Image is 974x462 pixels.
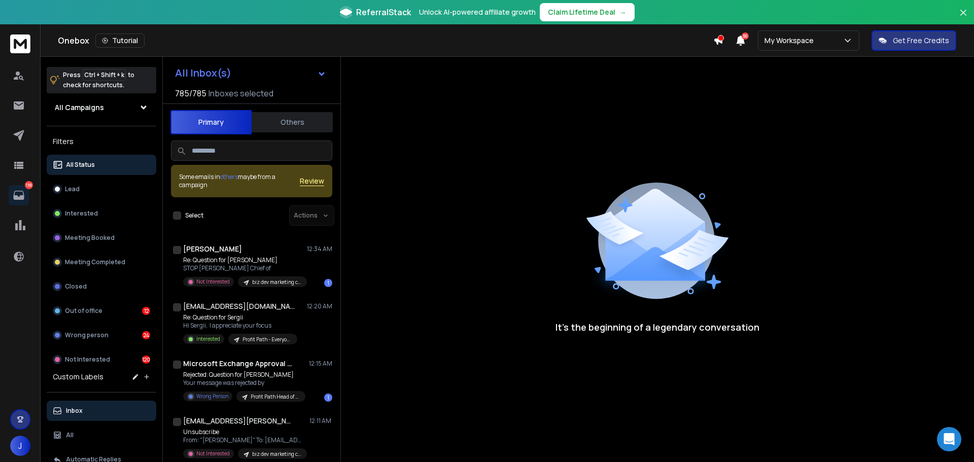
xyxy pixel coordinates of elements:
button: Interested [47,203,156,224]
p: My Workspace [764,35,818,46]
p: STOP [PERSON_NAME] Chief of [183,264,305,272]
p: Not Interested [196,450,230,457]
button: Meeting Completed [47,252,156,272]
button: Close banner [957,6,970,30]
div: 12 [142,307,150,315]
button: Not Interested120 [47,349,156,370]
h3: Filters [47,134,156,149]
p: Re: Question for Sergii [183,313,297,322]
p: Unsubscribe [183,428,305,436]
p: All [66,431,74,439]
p: 12:11 AM [309,417,332,425]
span: → [619,7,627,17]
button: Out of office12 [47,301,156,321]
span: ReferralStack [356,6,411,18]
p: Re: Question for [PERSON_NAME] [183,256,305,264]
p: Hi Sergii, I appreciate your focus [183,322,297,330]
h3: Custom Labels [53,372,103,382]
span: others [220,172,238,181]
button: Claim Lifetime Deal→ [540,3,635,21]
p: Not Interested [196,278,230,286]
p: Profit Path - Everyone - ICP Campaign [242,336,291,343]
button: J [10,436,30,456]
a: 156 [9,185,29,205]
p: Meeting Booked [65,234,115,242]
p: Get Free Credits [893,35,949,46]
div: Onebox [58,33,713,48]
div: 24 [142,331,150,339]
div: Open Intercom Messenger [937,427,961,451]
p: Interested [196,335,220,343]
p: Press to check for shortcuts. [63,70,134,90]
p: 12:34 AM [307,245,332,253]
p: 12:20 AM [307,302,332,310]
div: 1 [324,394,332,402]
p: 156 [25,181,33,189]
p: Wrong person [65,331,109,339]
div: Some emails in maybe from a campaign [179,173,300,189]
p: Wrong Person [196,393,228,400]
h1: Microsoft Exchange Approval Assistant [183,359,295,369]
p: Your message was rejected by [183,379,305,387]
p: From: "[PERSON_NAME]" To: [EMAIL_ADDRESS][PERSON_NAME][DOMAIN_NAME] [183,436,305,444]
p: Inbox [66,407,83,415]
button: Primary [170,110,252,134]
button: Get Free Credits [872,30,956,51]
p: biz dev marketing cro cco head of sales ceo 11-10k emp | Profit Path - Everyone - ICP Campaign [252,278,301,286]
h1: All Inbox(s) [175,68,231,78]
p: 12:15 AM [309,360,332,368]
p: Meeting Completed [65,258,125,266]
button: All Inbox(s) [167,63,334,83]
h1: [EMAIL_ADDRESS][PERSON_NAME][DOMAIN_NAME] [183,416,295,426]
div: 120 [142,356,150,364]
button: All [47,425,156,445]
button: Wrong person24 [47,325,156,345]
span: 50 [742,32,749,40]
p: Lead [65,185,80,193]
span: 785 / 785 [175,87,206,99]
button: Closed [47,276,156,297]
p: biz dev marketing cro cco head of sales ceo 11-10k emp | Profit Path - Everyone - ICP Campaign [252,450,301,458]
button: Lead [47,179,156,199]
button: Review [300,176,324,186]
p: Rejected: Question for [PERSON_NAME] [183,371,305,379]
p: Closed [65,282,87,291]
button: All Campaigns [47,97,156,118]
h1: [PERSON_NAME] [183,244,242,254]
button: Inbox [47,401,156,421]
p: It’s the beginning of a legendary conversation [555,320,759,334]
p: Profit Path Head of Marketing campaign relaunched [251,393,299,401]
span: Ctrl + Shift + k [83,69,126,81]
p: Interested [65,209,98,218]
p: Not Interested [65,356,110,364]
p: All Status [66,161,95,169]
button: All Status [47,155,156,175]
button: Tutorial [95,33,145,48]
p: Out of office [65,307,102,315]
label: Select [185,211,203,220]
button: Others [252,111,333,133]
p: Unlock AI-powered affiliate growth [419,7,536,17]
button: Meeting Booked [47,228,156,248]
h1: [EMAIL_ADDRESS][DOMAIN_NAME] [183,301,295,311]
div: 1 [324,279,332,287]
h3: Inboxes selected [208,87,273,99]
h1: All Campaigns [55,102,104,113]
